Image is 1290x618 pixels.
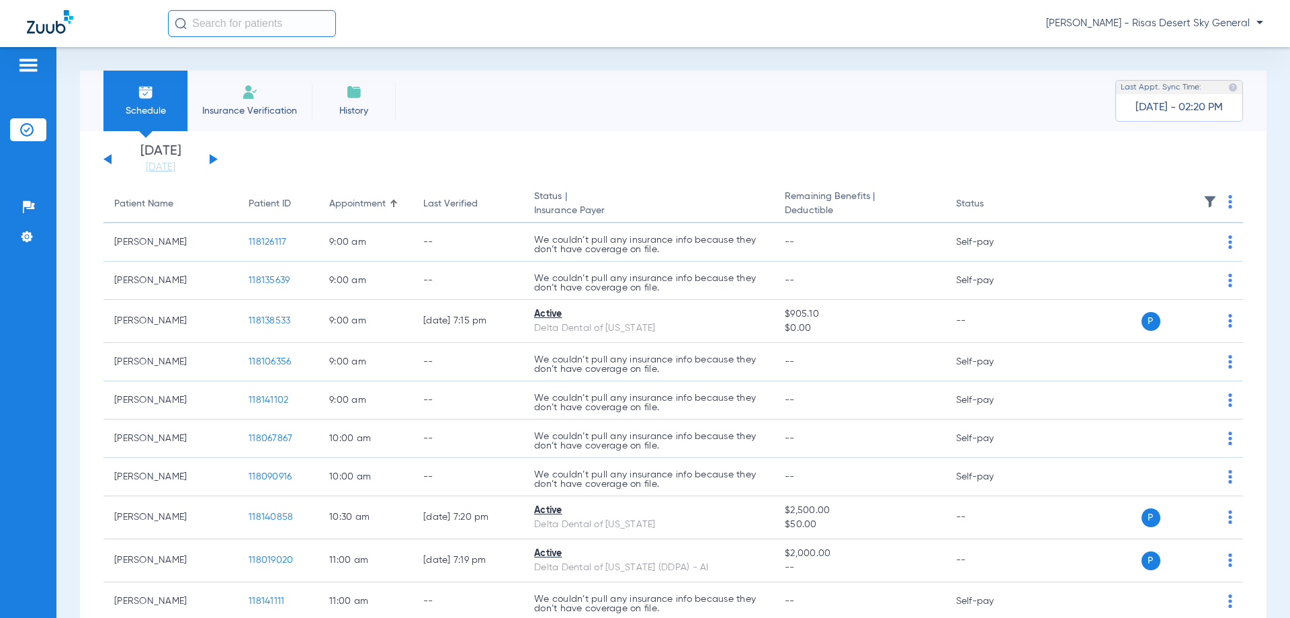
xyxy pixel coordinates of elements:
span: -- [785,596,795,606]
td: Self-pay [945,262,1036,300]
img: Zuub Logo [27,10,73,34]
td: 9:00 AM [318,343,413,381]
span: 118135639 [249,276,290,285]
th: Status [945,186,1036,223]
div: Delta Dental of [US_STATE] [534,518,763,532]
img: last sync help info [1228,83,1238,92]
td: [PERSON_NAME] [103,300,238,343]
td: [PERSON_NAME] [103,223,238,262]
span: 118141102 [249,395,288,405]
span: -- [785,561,934,575]
div: Appointment [329,197,402,211]
p: We couldn’t pull any insurance info because they don’t have coverage on file. [534,355,763,374]
td: -- [945,496,1036,539]
span: History [322,104,386,118]
span: $2,500.00 [785,504,934,518]
p: We couldn’t pull any insurance info because they don’t have coverage on file. [534,393,763,412]
td: -- [945,539,1036,582]
p: We couldn’t pull any insurance info because they don’t have coverage on file. [534,594,763,613]
span: 118090916 [249,472,292,481]
td: [PERSON_NAME] [103,343,238,381]
span: -- [785,472,795,481]
span: 118019020 [249,555,293,565]
img: hamburger-icon [17,57,39,73]
td: 9:00 AM [318,381,413,420]
span: P [1142,508,1160,527]
td: Self-pay [945,381,1036,420]
img: x.svg [1198,355,1211,369]
th: Status | [523,186,774,223]
div: Delta Dental of [US_STATE] (DDPA) - AI [534,561,763,575]
img: group-dot-blue.svg [1228,314,1232,327]
span: $50.00 [785,518,934,532]
div: Patient Name [114,197,227,211]
td: [PERSON_NAME] [103,458,238,496]
img: x.svg [1198,314,1211,327]
td: 11:00 AM [318,539,413,582]
img: group-dot-blue.svg [1228,195,1232,208]
img: group-dot-blue.svg [1228,594,1232,608]
div: Active [534,547,763,561]
img: x.svg [1198,553,1211,567]
div: Patient ID [249,197,291,211]
span: 118141111 [249,596,284,606]
span: -- [785,395,795,405]
img: group-dot-blue.svg [1228,235,1232,249]
div: Active [534,307,763,321]
span: Schedule [114,104,177,118]
img: group-dot-blue.svg [1228,553,1232,567]
span: [PERSON_NAME] - Risas Desert Sky General [1046,17,1263,30]
span: 118106356 [249,357,291,366]
span: 118140858 [249,512,293,522]
td: 10:30 AM [318,496,413,539]
span: 118138533 [249,316,290,325]
img: group-dot-blue.svg [1228,274,1232,287]
span: -- [785,357,795,366]
span: P [1142,551,1160,570]
p: We couldn’t pull any insurance info because they don’t have coverage on file. [534,235,763,254]
span: Insurance Verification [198,104,302,118]
span: Deductible [785,204,934,218]
td: -- [413,420,523,458]
img: group-dot-blue.svg [1228,470,1232,484]
td: -- [413,262,523,300]
span: $2,000.00 [785,547,934,561]
img: x.svg [1198,432,1211,445]
td: Self-pay [945,223,1036,262]
img: x.svg [1198,594,1211,608]
p: We couldn’t pull any insurance info because they don’t have coverage on file. [534,432,763,451]
td: 10:00 AM [318,420,413,458]
div: Delta Dental of [US_STATE] [534,321,763,336]
img: group-dot-blue.svg [1228,355,1232,369]
div: Patient Name [114,197,173,211]
span: $0.00 [785,321,934,336]
span: Last Appt. Sync Time: [1121,81,1201,94]
img: group-dot-blue.svg [1228,432,1232,445]
td: [PERSON_NAME] [103,262,238,300]
img: filter.svg [1203,195,1217,208]
img: x.svg [1198,235,1211,249]
li: [DATE] [120,145,201,174]
img: Manual Insurance Verification [242,84,258,100]
img: x.svg [1198,510,1211,524]
td: -- [413,343,523,381]
span: $905.10 [785,307,934,321]
img: x.svg [1198,274,1211,287]
td: Self-pay [945,420,1036,458]
td: 9:00 AM [318,262,413,300]
p: We couldn’t pull any insurance info because they don’t have coverage on file. [534,274,763,293]
img: x.svg [1198,393,1211,407]
span: [DATE] - 02:20 PM [1135,101,1223,114]
div: Appointment [329,197,386,211]
img: x.svg [1198,470,1211,484]
td: [DATE] 7:19 PM [413,539,523,582]
td: -- [413,381,523,420]
div: Patient ID [249,197,308,211]
td: 9:00 AM [318,223,413,262]
img: History [346,84,362,100]
span: Insurance Payer [534,204,763,218]
img: Search Icon [175,17,187,30]
span: P [1142,312,1160,331]
td: 9:00 AM [318,300,413,343]
span: 118126117 [249,237,286,247]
